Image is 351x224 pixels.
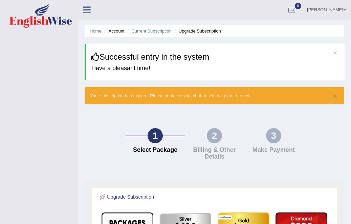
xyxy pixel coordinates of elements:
[295,3,302,9] span: 0
[129,147,181,154] h4: Select Package
[333,49,337,56] button: ×
[207,128,222,143] div: 2
[333,93,337,100] button: ×
[148,128,163,143] div: 1
[90,28,102,34] a: Home
[247,147,300,154] h4: Make Payment
[85,87,344,104] div: Your subscription has expired. Please contact us via chat or select a plan to renew
[173,28,221,34] li: Upgrade Subscription
[188,147,241,160] h4: Billing & Other Details
[131,28,172,34] a: Current Subscription
[91,65,339,72] h4: Have a pleasant time!
[266,128,281,143] div: 3
[91,53,339,61] h3: Successful entry in the system
[98,193,242,202] h2: Upgrade Subscription
[103,28,124,34] li: Account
